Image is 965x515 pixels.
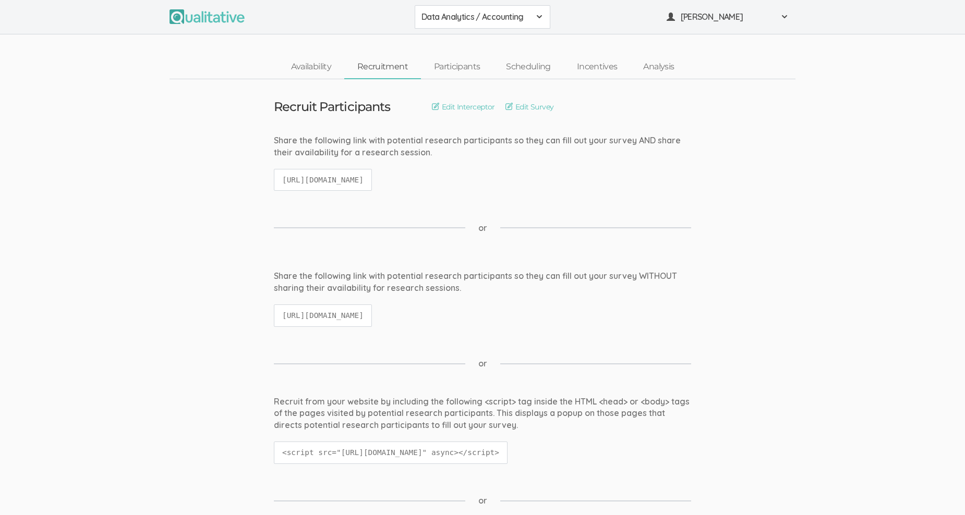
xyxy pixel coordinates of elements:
[278,56,344,78] a: Availability
[274,304,372,327] code: [URL][DOMAIN_NAME]
[274,134,691,158] div: Share the following link with potential research participants so they can fill out your survey AN...
[274,169,372,191] code: [URL][DOMAIN_NAME]
[421,56,493,78] a: Participants
[660,5,795,29] button: [PERSON_NAME]
[564,56,631,78] a: Incentives
[415,5,550,29] button: Data Analytics / Accounting
[478,495,487,507] span: or
[170,9,245,24] img: Qualitative
[421,11,530,23] span: Data Analytics / Accounting
[274,442,508,464] code: <script src="[URL][DOMAIN_NAME]" async></script>
[274,100,390,114] h3: Recruit Participants
[344,56,421,78] a: Recruitment
[630,56,687,78] a: Analysis
[505,101,554,113] a: Edit Survey
[913,465,965,515] iframe: Chat Widget
[478,358,487,370] span: or
[681,11,775,23] span: [PERSON_NAME]
[432,101,495,113] a: Edit Interceptor
[274,270,691,294] div: Share the following link with potential research participants so they can fill out your survey WI...
[493,56,564,78] a: Scheduling
[274,396,691,432] div: Recruit from your website by including the following <script> tag inside the HTML <head> or <body...
[478,222,487,234] span: or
